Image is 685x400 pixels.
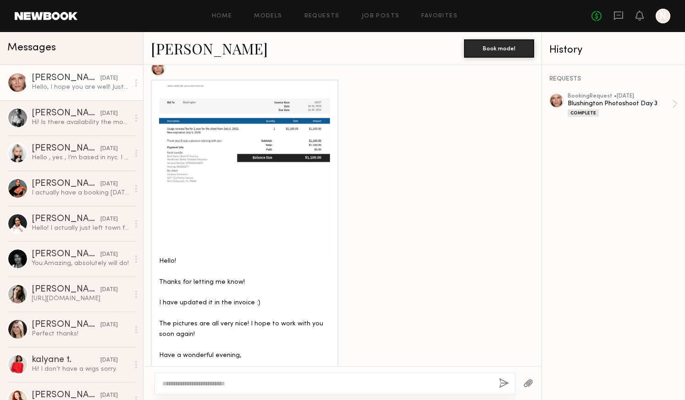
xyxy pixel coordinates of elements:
[100,180,118,189] div: [DATE]
[32,285,100,294] div: [PERSON_NAME]
[32,294,129,303] div: [URL][DOMAIN_NAME]
[212,13,232,19] a: Home
[100,356,118,365] div: [DATE]
[32,391,100,400] div: [PERSON_NAME]
[100,109,118,118] div: [DATE]
[549,76,678,82] div: REQUESTS
[7,43,56,53] span: Messages
[100,215,118,224] div: [DATE]
[568,99,672,108] div: Blushington Photoshoot Day 3
[32,74,100,83] div: [PERSON_NAME]
[464,44,534,52] a: Book model
[32,83,129,92] div: Hello, I hope you are well! Just checking in with you regarding the payment as I have not receive...
[464,39,534,58] button: Book model
[568,93,672,99] div: booking Request • [DATE]
[100,145,118,153] div: [DATE]
[100,321,118,330] div: [DATE]
[100,74,118,83] div: [DATE]
[656,9,670,23] a: N
[304,13,340,19] a: Requests
[568,93,678,117] a: bookingRequest •[DATE]Blushington Photoshoot Day 3Complete
[32,330,129,338] div: Perfect thanks!
[549,45,678,55] div: History
[568,109,599,117] div: Complete
[32,320,100,330] div: [PERSON_NAME]
[32,179,100,189] div: [PERSON_NAME]
[32,144,100,153] div: [PERSON_NAME]
[32,109,100,118] div: [PERSON_NAME]
[32,215,100,224] div: [PERSON_NAME]
[100,391,118,400] div: [DATE]
[100,250,118,259] div: [DATE]
[159,256,330,382] div: Hello! Thanks for letting me know! I have updated it in the invoice :) The pictures are all very ...
[32,224,129,232] div: Hello! I actually just left town for work but I’ll let you know once I’m back. Thanks for reachin...
[151,38,268,58] a: [PERSON_NAME]
[32,259,129,268] div: You: Amazing, absolutely will do!
[32,189,129,197] div: I actually have a booking [DATE]. 🥺🤍
[32,356,100,365] div: kalyane t.
[254,13,282,19] a: Models
[32,365,129,373] div: Hi! I don’t have a wigs sorry.
[32,153,129,162] div: Hello , yes , I’m based in nyc. I have platinum blonde hair and I have dark brown wig. I’m comfor...
[32,118,129,127] div: Hi! Is there availability the morning of 6/4?
[421,13,458,19] a: Favorites
[100,286,118,294] div: [DATE]
[362,13,400,19] a: Job Posts
[32,250,100,259] div: [PERSON_NAME]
